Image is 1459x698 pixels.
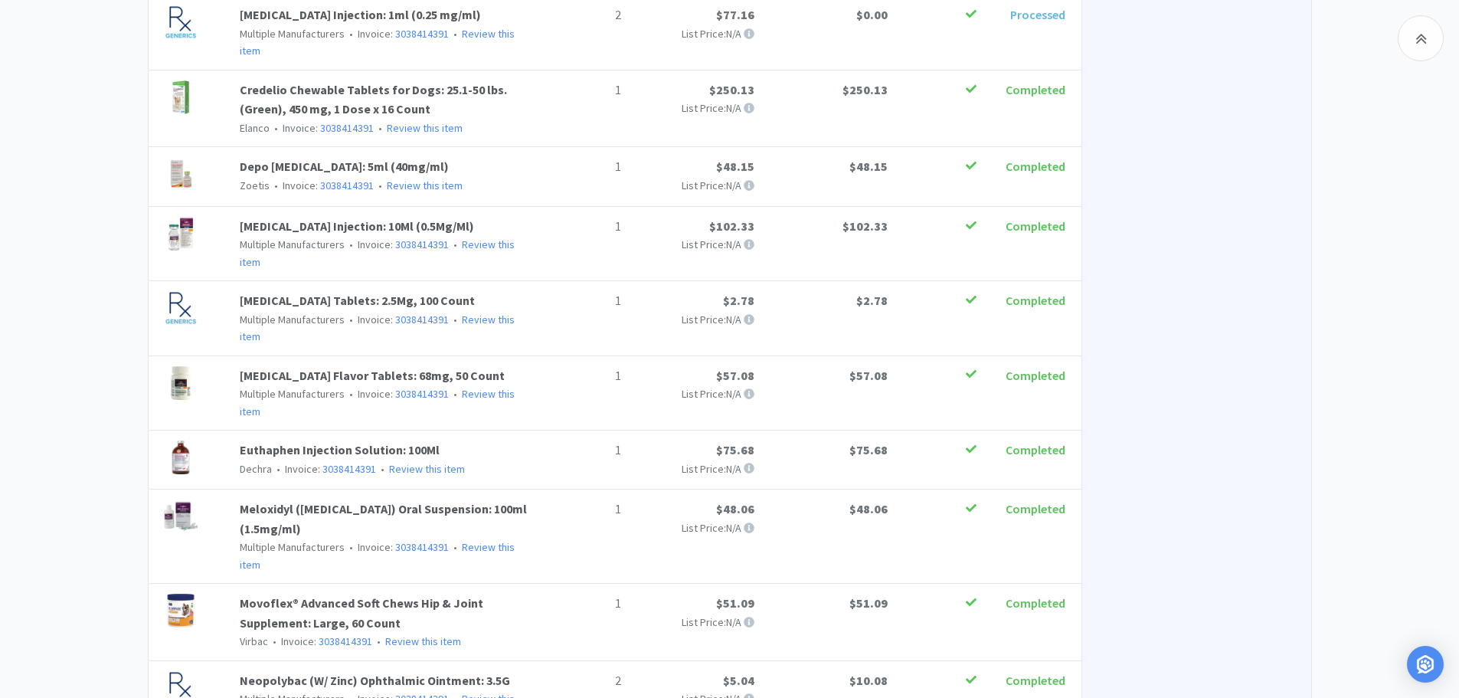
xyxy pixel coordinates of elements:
[164,594,198,628] img: ab9eaa8c9746416e82d90a53b9728e77_514093.jpeg
[395,313,449,326] a: 3038414391
[849,673,888,688] span: $10.08
[856,293,888,308] span: $2.78
[545,441,621,460] p: 1
[709,82,754,97] span: $250.13
[164,217,198,251] img: ce5a24c2f2fe483f82d1da4eee8ec581_603221.jpeg
[240,540,515,571] a: Review this item
[240,595,483,631] a: Movoflex® Advanced Soft Chews Hip & Joint Supplement: Large, 60 Count
[716,595,754,611] span: $51.09
[270,634,279,648] span: •
[451,238,460,251] span: •
[1006,442,1065,457] span: Completed
[723,293,754,308] span: $2.78
[716,501,754,516] span: $48.06
[270,121,374,135] span: Invoice:
[164,5,198,39] img: ccc41a8f3cde4206a7c5f853e360c191_616498.jpeg
[545,217,621,237] p: 1
[240,159,449,174] a: Depo [MEDICAL_DATA]: 5ml (40mg/ml)
[347,238,355,251] span: •
[856,7,888,22] span: $0.00
[451,387,460,401] span: •
[385,634,461,648] a: Review this item
[849,159,888,174] span: $48.15
[375,634,383,648] span: •
[849,595,888,611] span: $51.09
[849,442,888,457] span: $75.68
[1010,7,1065,22] span: Processed
[633,25,754,42] p: List Price: N/A
[376,179,384,192] span: •
[842,82,888,97] span: $250.13
[395,27,449,41] a: 3038414391
[716,7,754,22] span: $77.16
[633,100,754,116] p: List Price: N/A
[709,218,754,234] span: $102.33
[395,387,449,401] a: 3038414391
[240,238,345,251] span: Multiple Manufacturers
[633,385,754,402] p: List Price: N/A
[164,157,198,191] img: adb37f529c3d4542853de87ece4b112a_80949.jpeg
[376,121,384,135] span: •
[272,179,280,192] span: •
[345,238,449,251] span: Invoice:
[723,673,754,688] span: $5.04
[395,238,449,251] a: 3038414391
[240,293,475,308] a: [MEDICAL_DATA] Tablets: 2.5Mg, 100 Count
[545,5,621,25] p: 2
[633,614,754,631] p: List Price: N/A
[272,121,280,135] span: •
[347,387,355,401] span: •
[1006,218,1065,234] span: Completed
[389,462,465,476] a: Review this item
[633,519,754,536] p: List Price: N/A
[347,313,355,326] span: •
[716,368,754,383] span: $57.08
[716,159,754,174] span: $48.15
[347,540,355,554] span: •
[240,368,505,383] a: [MEDICAL_DATA] Flavor Tablets: 68mg, 50 Count
[345,540,449,554] span: Invoice:
[716,442,754,457] span: $75.68
[240,462,272,476] span: Dechra
[319,634,372,648] a: 3038414391
[545,500,621,519] p: 1
[240,313,345,326] span: Multiple Manufacturers
[268,634,372,648] span: Invoice:
[272,462,376,476] span: Invoice:
[164,500,198,533] img: 94e724900f574339b3cb6bcba923fa95_377003.jpeg
[347,27,355,41] span: •
[1006,368,1065,383] span: Completed
[387,179,463,192] a: Review this item
[345,387,449,401] span: Invoice:
[633,236,754,253] p: List Price: N/A
[387,121,463,135] a: Review this item
[240,387,515,418] a: Review this item
[633,311,754,328] p: List Price: N/A
[274,462,283,476] span: •
[345,313,449,326] span: Invoice:
[240,179,270,192] span: Zoetis
[842,218,888,234] span: $102.33
[849,368,888,383] span: $57.08
[1006,293,1065,308] span: Completed
[240,673,510,688] a: Neopolybac (W/ Zinc) Ophthalmic Ointment: 3.5G
[545,671,621,691] p: 2
[451,540,460,554] span: •
[1407,646,1444,683] div: Open Intercom Messenger
[164,80,198,114] img: fdba89adabf84f56bdff24284a349545_233586.jpeg
[545,157,621,177] p: 1
[240,7,481,22] a: [MEDICAL_DATA] Injection: 1ml (0.25 mg/ml)
[345,27,449,41] span: Invoice:
[1006,82,1065,97] span: Completed
[633,177,754,194] p: List Price: N/A
[545,594,621,614] p: 1
[240,501,527,536] a: Meloxidyl ([MEDICAL_DATA]) Oral Suspension: 100ml (1.5mg/ml)
[545,291,621,311] p: 1
[1006,673,1065,688] span: Completed
[849,501,888,516] span: $48.06
[378,462,387,476] span: •
[395,540,449,554] a: 3038414391
[164,366,198,400] img: 58a0c94f716843e1a0feefcc0cb2affb_422916.jpeg
[451,27,460,41] span: •
[320,121,374,135] a: 3038414391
